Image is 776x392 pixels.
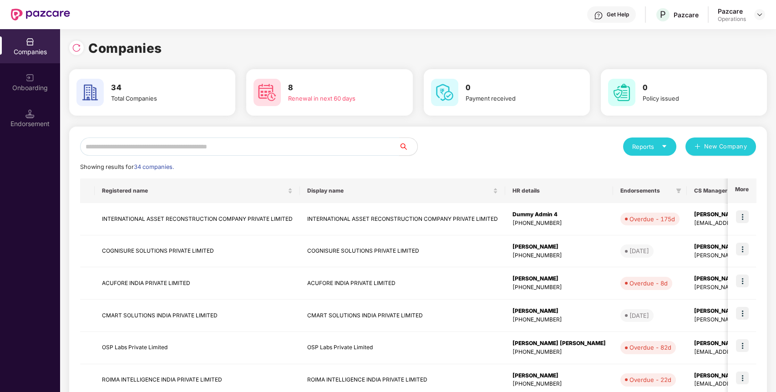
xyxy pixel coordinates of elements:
[632,142,667,151] div: Reports
[736,307,749,320] img: icon
[629,246,649,255] div: [DATE]
[512,307,606,316] div: [PERSON_NAME]
[25,37,35,46] img: svg+xml;base64,PHN2ZyBpZD0iQ29tcGFuaWVzIiB4bWxucz0iaHR0cDovL3d3dy53My5vcmcvMjAwMC9zdmciIHdpZHRoPS...
[399,143,417,150] span: search
[95,267,300,300] td: ACUFORE INDIA PRIVATE LIMITED
[594,11,603,20] img: svg+xml;base64,PHN2ZyBpZD0iSGVscC0zMngzMiIgeG1sbnM9Imh0dHA6Ly93d3cudzMub3JnLzIwMDAvc3ZnIiB3aWR0aD...
[629,311,649,320] div: [DATE]
[95,203,300,235] td: INTERNATIONAL ASSET RECONSTRUCTION COMPANY PRIVATE LIMITED
[300,332,505,364] td: OSP Labs Private Limited
[736,372,749,384] img: icon
[300,178,505,203] th: Display name
[25,109,35,118] img: svg+xml;base64,PHN2ZyB3aWR0aD0iMTQuNSIgaGVpZ2h0PSIxNC41IiB2aWV3Qm94PSIwIDAgMTYgMTYiIGZpbGw9Im5vbm...
[512,380,606,388] div: [PHONE_NUMBER]
[736,339,749,352] img: icon
[607,11,629,18] div: Get Help
[695,143,700,151] span: plus
[736,243,749,255] img: icon
[661,143,667,149] span: caret-down
[88,38,162,58] h1: Companies
[466,94,564,103] div: Payment received
[300,267,505,300] td: ACUFORE INDIA PRIVATE LIMITED
[288,94,387,103] div: Renewal in next 60 days
[512,251,606,260] div: [PHONE_NUMBER]
[512,210,606,219] div: Dummy Admin 4
[512,316,606,324] div: [PHONE_NUMBER]
[300,235,505,268] td: COGNISURE SOLUTIONS PRIVATE LIMITED
[72,43,81,52] img: svg+xml;base64,PHN2ZyBpZD0iUmVsb2FkLTMyeDMyIiB4bWxucz0iaHR0cDovL3d3dy53My5vcmcvMjAwMC9zdmciIHdpZH...
[512,275,606,283] div: [PERSON_NAME]
[102,187,286,194] span: Registered name
[76,79,104,106] img: svg+xml;base64,PHN2ZyB4bWxucz0iaHR0cDovL3d3dy53My5vcmcvMjAwMC9zdmciIHdpZHRoPSI2MCIgaGVpZ2h0PSI2MC...
[288,82,387,94] h3: 8
[80,163,174,170] span: Showing results for
[728,178,756,203] th: More
[505,178,613,203] th: HR details
[676,188,681,193] span: filter
[399,137,418,156] button: search
[512,219,606,228] div: [PHONE_NUMBER]
[512,348,606,356] div: [PHONE_NUMBER]
[111,82,210,94] h3: 34
[660,9,666,20] span: P
[629,343,671,352] div: Overdue - 82d
[704,142,747,151] span: New Company
[629,279,668,288] div: Overdue - 8d
[608,79,635,106] img: svg+xml;base64,PHN2ZyB4bWxucz0iaHR0cDovL3d3dy53My5vcmcvMjAwMC9zdmciIHdpZHRoPSI2MCIgaGVpZ2h0PSI2MC...
[95,178,300,203] th: Registered name
[512,372,606,380] div: [PERSON_NAME]
[134,163,174,170] span: 34 companies.
[629,214,675,224] div: Overdue - 175d
[95,235,300,268] td: COGNISURE SOLUTIONS PRIVATE LIMITED
[95,300,300,332] td: CMART SOLUTIONS INDIA PRIVATE LIMITED
[718,7,746,15] div: Pazcare
[643,94,741,103] div: Policy issued
[300,203,505,235] td: INTERNATIONAL ASSET RECONSTRUCTION COMPANY PRIVATE LIMITED
[718,15,746,23] div: Operations
[736,275,749,287] img: icon
[756,11,763,18] img: svg+xml;base64,PHN2ZyBpZD0iRHJvcGRvd24tMzJ4MzIiIHhtbG5zPSJodHRwOi8vd3d3LnczLm9yZy8yMDAwL3N2ZyIgd2...
[254,79,281,106] img: svg+xml;base64,PHN2ZyB4bWxucz0iaHR0cDovL3d3dy53My5vcmcvMjAwMC9zdmciIHdpZHRoPSI2MCIgaGVpZ2h0PSI2MC...
[736,210,749,223] img: icon
[512,339,606,348] div: [PERSON_NAME] [PERSON_NAME]
[300,300,505,332] td: CMART SOLUTIONS INDIA PRIVATE LIMITED
[674,10,699,19] div: Pazcare
[512,283,606,292] div: [PHONE_NUMBER]
[25,73,35,82] img: svg+xml;base64,PHN2ZyB3aWR0aD0iMjAiIGhlaWdodD0iMjAiIHZpZXdCb3g9IjAgMCAyMCAyMCIgZmlsbD0ibm9uZSIgeG...
[111,94,210,103] div: Total Companies
[629,375,671,384] div: Overdue - 22d
[11,9,70,20] img: New Pazcare Logo
[95,332,300,364] td: OSP Labs Private Limited
[307,187,491,194] span: Display name
[431,79,458,106] img: svg+xml;base64,PHN2ZyB4bWxucz0iaHR0cDovL3d3dy53My5vcmcvMjAwMC9zdmciIHdpZHRoPSI2MCIgaGVpZ2h0PSI2MC...
[620,187,672,194] span: Endorsements
[685,137,756,156] button: plusNew Company
[512,243,606,251] div: [PERSON_NAME]
[466,82,564,94] h3: 0
[674,185,683,196] span: filter
[643,82,741,94] h3: 0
